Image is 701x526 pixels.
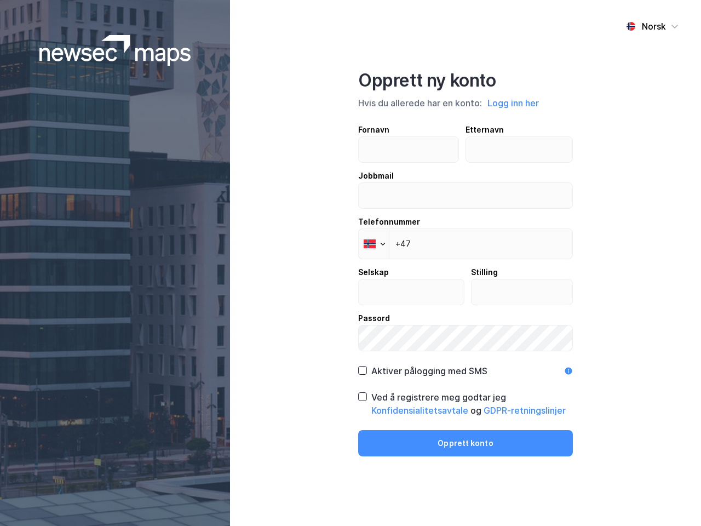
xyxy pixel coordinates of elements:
[466,123,573,136] div: Etternavn
[358,70,573,92] div: Opprett ny konto
[358,169,573,182] div: Jobbmail
[358,123,459,136] div: Fornavn
[371,391,573,417] div: Ved å registrere meg godtar jeg og
[471,266,573,279] div: Stilling
[358,228,573,259] input: Telefonnummer
[646,473,701,526] iframe: Chat Widget
[358,96,573,110] div: Hvis du allerede har en konto:
[642,20,666,33] div: Norsk
[359,229,389,259] div: Norway: + 47
[371,364,487,378] div: Aktiver pålogging med SMS
[484,96,542,110] button: Logg inn her
[358,215,573,228] div: Telefonnummer
[358,312,573,325] div: Passord
[39,35,191,66] img: logoWhite.bf58a803f64e89776f2b079ca2356427.svg
[358,430,573,456] button: Opprett konto
[358,266,464,279] div: Selskap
